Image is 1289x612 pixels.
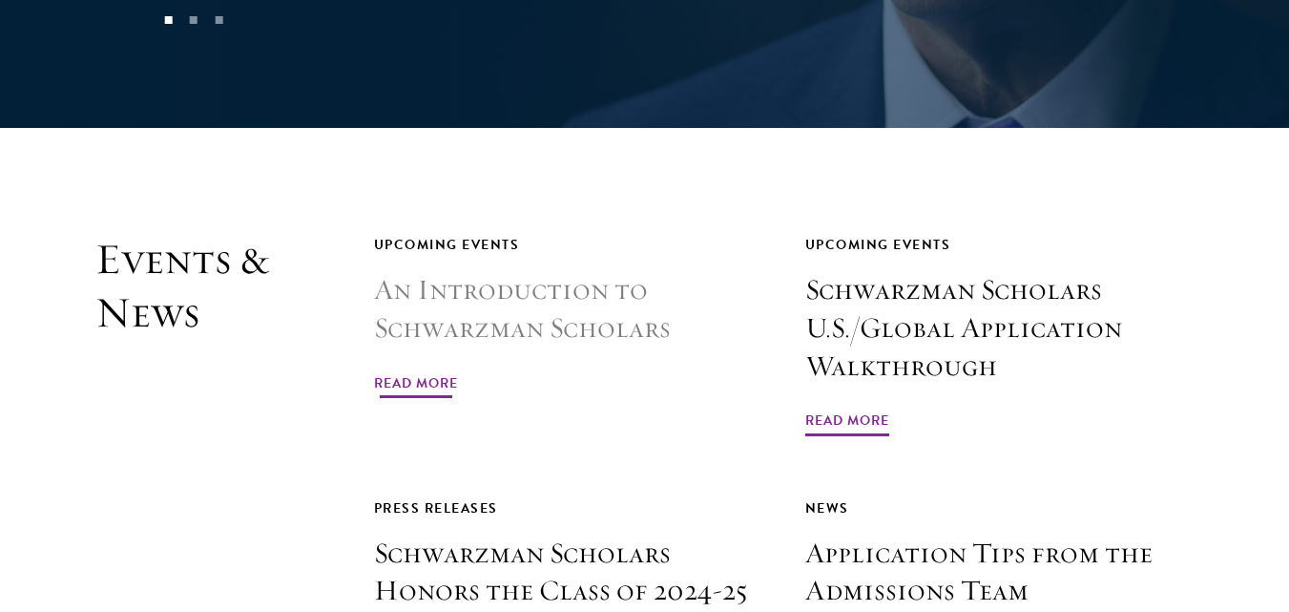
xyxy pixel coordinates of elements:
button: 1 of 3 [156,7,180,32]
h3: Schwarzman Scholars Honors the Class of 2024-25 [374,535,762,611]
button: 3 of 3 [206,7,231,32]
span: Read More [374,371,458,401]
h3: Application Tips from the Admissions Team [805,535,1194,611]
div: News [805,496,1194,520]
h3: An Introduction to Schwarzman Scholars [374,271,762,348]
a: Upcoming Events Schwarzman Scholars U.S./Global Application Walkthrough Read More [805,233,1194,439]
div: Press Releases [374,496,762,520]
a: Upcoming Events An Introduction to Schwarzman Scholars Read More [374,233,762,401]
div: Upcoming Events [805,233,1194,257]
h3: Schwarzman Scholars U.S./Global Application Walkthrough [805,271,1194,386]
span: Read More [805,409,889,438]
div: Upcoming Events [374,233,762,257]
button: 2 of 3 [181,7,206,32]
